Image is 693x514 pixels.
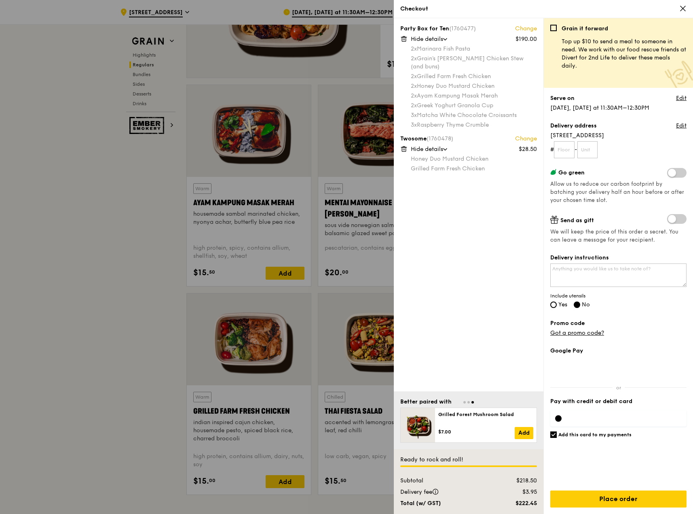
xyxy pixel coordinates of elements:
span: 2x [411,73,417,80]
div: $190.00 [516,35,537,43]
span: Go to slide 1 [463,401,466,404]
a: Got a promo code? [550,329,604,336]
h6: Add this card to my payments [558,431,632,438]
input: No [574,302,580,308]
div: Honey Duo Mustard Chicken [411,155,537,163]
div: $3.95 [493,488,542,496]
input: Place order [550,491,687,508]
span: No [582,301,590,308]
span: 2x [411,92,417,99]
label: Google Pay [550,347,687,355]
div: Twosome [400,135,537,143]
label: Delivery address [550,122,597,130]
a: Add [515,427,533,439]
span: Go to slide 2 [467,401,470,404]
div: $218.50 [493,477,542,485]
div: $7.00 [438,429,515,435]
span: Include utensils [550,293,687,299]
div: Grilled Forest Mushroom Salad [438,411,533,418]
div: $222.45 [493,499,542,508]
span: (1760477) [449,25,476,32]
label: Pay with credit or debit card [550,397,687,406]
div: Marinara Fish Pasta [411,45,537,53]
div: Greek Yoghurt Granola Cup [411,102,537,110]
div: Grilled Farm Fresh Chicken [411,165,537,173]
input: Add this card to my payments [550,431,557,438]
span: Hide details [411,36,443,42]
span: Go green [558,169,585,176]
a: Change [515,25,537,33]
div: Party Box for Ten [400,25,537,33]
span: Go to slide 3 [471,401,474,404]
a: Change [515,135,537,143]
div: Honey Duo Mustard Chicken [411,82,537,90]
div: Ayam Kampung Masak Merah [411,92,537,100]
img: Meal donation [665,61,693,89]
span: We will keep the price of this order a secret. You can leave a message for your recipient. [550,228,687,244]
span: 2x [411,45,417,52]
div: Total (w/ GST) [395,499,493,508]
a: Edit [676,122,687,130]
span: 2x [411,55,417,62]
div: Grilled Farm Fresh Chicken [411,72,537,81]
div: Raspberry Thyme Crumble [411,121,537,129]
span: 2x [411,102,417,109]
div: Subtotal [395,477,493,485]
label: Delivery instructions [550,254,687,262]
span: [DATE], [DATE] at 11:30AM–12:30PM [550,104,649,111]
span: (1760478) [427,135,453,142]
div: Delivery fee [395,488,493,496]
span: 2x [411,83,417,89]
span: Send as gift [560,217,594,224]
div: Checkout [400,5,687,13]
div: Ready to rock and roll! [400,456,537,464]
span: Hide details [411,146,443,153]
label: Promo code [550,319,687,327]
label: Serve on [550,94,575,102]
form: # - [550,141,687,158]
span: 3x [411,121,417,128]
p: Top up $10 to send a meal to someone in need. We work with our food rescue friends at Divert for ... [562,38,687,70]
iframe: Secure card payment input frame [568,415,682,422]
span: Allow us to reduce our carbon footprint by batching your delivery half an hour before or after yo... [550,181,684,204]
input: Yes [550,302,557,308]
span: [STREET_ADDRESS] [550,132,687,140]
div: Grain's [PERSON_NAME] Chicken Stew (and buns) [411,55,537,71]
div: $28.50 [519,145,537,153]
input: Unit [577,141,598,158]
input: Floor [554,141,575,158]
span: 3x [411,112,417,119]
iframe: Secure payment button frame [550,360,687,378]
b: Grain it forward [562,25,608,32]
div: Matcha White Chocolate Croissants [411,111,537,119]
div: Better paired with [400,398,452,406]
a: Edit [676,94,687,102]
span: Yes [558,301,567,308]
